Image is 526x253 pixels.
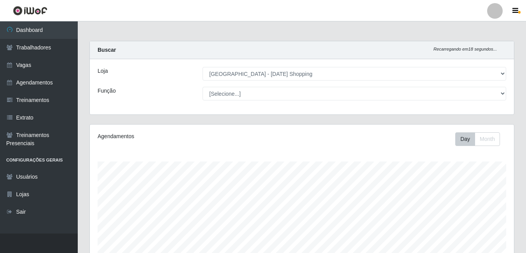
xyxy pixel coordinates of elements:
[98,87,116,95] label: Função
[455,132,506,146] div: Toolbar with button groups
[13,6,47,16] img: CoreUI Logo
[455,132,500,146] div: First group
[455,132,475,146] button: Day
[475,132,500,146] button: Month
[98,67,108,75] label: Loja
[433,47,497,51] i: Recarregando em 18 segundos...
[98,132,261,141] div: Agendamentos
[98,47,116,53] strong: Buscar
